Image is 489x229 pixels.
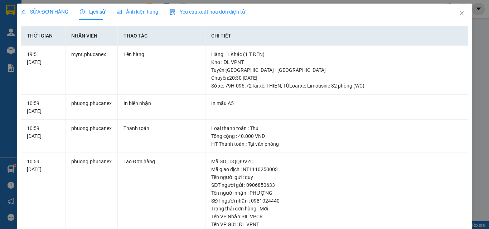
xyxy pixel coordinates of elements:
div: In mẫu A5 [211,99,462,107]
span: edit [21,9,26,14]
div: Tuyến : [GEOGRAPHIC_DATA] - [GEOGRAPHIC_DATA] Chuyến: 20:30 [DATE] Số xe: 79H-096.72 Tài xế: THIỆ... [211,66,462,90]
div: Tên VP Gửi : ĐL VPNT [211,220,462,228]
th: Thao tác [118,26,206,46]
span: SỬA ĐƠN HÀNG [21,9,68,15]
div: Thanh toán [124,124,200,132]
div: SĐT người gửi : 0906850633 [211,181,462,189]
div: Hàng : 1 Khác (1 T ĐEN) [211,50,462,58]
th: Thời gian [21,26,66,46]
span: clock-circle [80,9,85,14]
div: Tên VP Nhận: ĐL VPCR [211,213,462,220]
div: Lên hàng [124,50,200,58]
th: Nhân viên [66,26,118,46]
div: 19:51 [DATE] [27,50,59,66]
span: Lịch sử [80,9,105,15]
div: Tên người gửi : quy [211,173,462,181]
div: Tên người nhận : PHƯỢNG [211,189,462,197]
div: In biên nhận [124,99,200,107]
div: 10:59 [DATE] [27,158,59,173]
td: phuong.phucanex [66,120,118,153]
div: SĐT người nhận : 0981024440 [211,197,462,205]
span: close [459,10,465,16]
div: Mã giao dịch : NT1110250003 [211,165,462,173]
th: Chi tiết [205,26,468,46]
div: Tổng cộng : 40.000 VND [211,132,462,140]
span: Yêu cầu xuất hóa đơn điện tử [170,9,245,15]
div: Tạo Đơn hàng [124,158,200,165]
button: Close [452,4,472,24]
td: mynt.phucanex [66,46,118,95]
div: Mã GD : DQQI9VZC [211,158,462,165]
span: Ảnh kiện hàng [117,9,158,15]
div: Trạng thái đơn hàng : Mới [211,205,462,213]
div: 10:59 [DATE] [27,124,59,140]
div: Loại thanh toán : Thu [211,124,462,132]
img: icon [170,9,175,15]
td: phuong.phucanex [66,95,118,120]
div: Kho : ĐL VPNT [211,58,462,66]
span: picture [117,9,122,14]
div: 10:59 [DATE] [27,99,59,115]
div: HT Thanh toán : Tại văn phòng [211,140,462,148]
